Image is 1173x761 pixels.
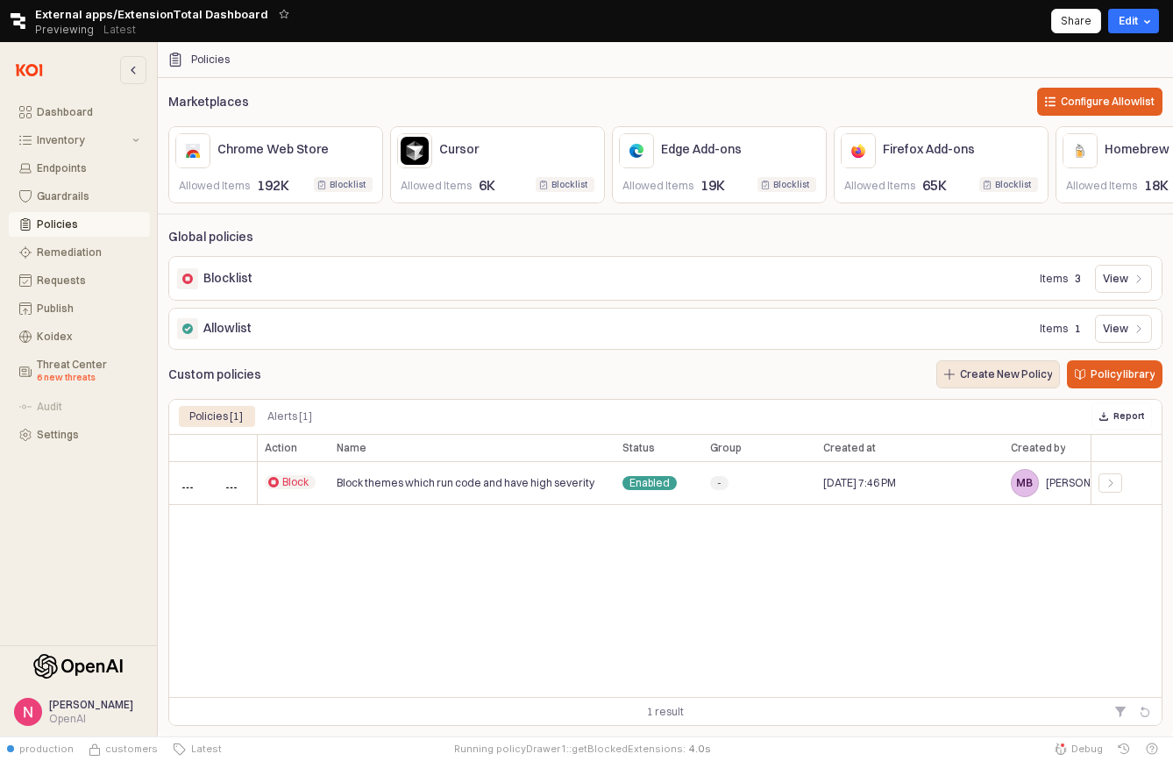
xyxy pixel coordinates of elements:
p: Configure Allowlist [1061,95,1155,109]
span: 4.0 s [688,742,711,756]
button: Latest [165,736,229,761]
div: Audit [37,401,139,413]
span: Name [337,441,366,455]
button: Releases and History [94,18,146,42]
p: Blocklist [203,269,252,288]
span: Latest [186,742,222,756]
div: Remediation [37,246,139,259]
p: Policy library [1091,367,1155,381]
div: Policies [1] [179,406,253,427]
div: Guardrails [37,190,139,203]
span: Group [710,441,742,455]
button: Inventory [9,128,150,153]
p: Custom policies [168,366,261,384]
button: Settings [9,423,150,447]
p: 65K [922,174,972,196]
button: Dashboard [9,100,150,124]
span: Enabled [629,476,670,490]
p: Share [1061,14,1091,28]
div: Endpoints [37,162,139,174]
p: 192K [257,174,307,196]
p: View [1103,272,1128,286]
p: Cursor [439,140,563,159]
span: MB [1012,470,1038,496]
span: - [717,476,722,490]
button: Report [1091,402,1152,430]
button: Koidex [9,324,150,349]
p: Firefox Add-ons [883,140,1006,159]
p: Report [1113,410,1144,422]
div: Policies [191,53,230,66]
span: Created by [1011,441,1065,455]
span: [PERSON_NAME] [49,698,133,711]
p: View [1103,322,1128,336]
button: Edit [1108,9,1159,33]
span: [PERSON_NAME] [1046,476,1127,490]
p: 1 [1075,321,1081,337]
span: Debug [1071,742,1103,756]
span: Block [282,475,309,489]
div: Publish [37,302,139,315]
button: Filter [1110,701,1131,722]
div: Policies [1] [189,406,243,427]
button: Audit [9,395,150,419]
button: Remediation [9,240,150,265]
p: Create New Policy [960,367,1052,381]
div: 6 new threats [37,371,139,385]
div: Alerts [1] [257,406,323,427]
p: Allowed Items [401,178,472,194]
button: Endpoints [9,156,150,181]
button: View [1095,265,1152,293]
p: Marketplaces [168,93,389,111]
button: Policies [9,212,150,237]
button: Publish [9,296,150,321]
div: Policies [37,218,139,231]
span: Block themes which run code and have high severity [337,476,594,490]
span: Status [622,441,655,455]
div: Blocklist [773,177,809,192]
p: Allowed Items [1066,178,1137,194]
button: History [1110,736,1138,761]
p: Allowlist [203,319,252,338]
span: Previewing [35,21,94,39]
div: Blocklist [330,177,366,192]
button: Debug [1047,736,1110,761]
button: Source Control [81,736,165,761]
span: Action [265,441,297,455]
button: Configure Allowlist [1037,88,1162,116]
p: 3 [1075,271,1081,287]
button: Share app [1051,9,1101,33]
div: Settings [37,429,139,441]
span: Running policyDrawer1::getBlockedExtensions: [454,742,686,756]
button: View [1095,315,1152,343]
div: Inventory [37,134,129,146]
div: Blocklist [995,177,1031,192]
p: Items [1040,271,1068,287]
p: Items [1040,321,1068,337]
div: Dashboard [37,106,139,118]
p: Allowed Items [844,178,915,194]
span: production [19,742,74,756]
div: Previewing Latest [35,18,146,42]
p: Latest [103,23,136,37]
span: External apps/ExtensionTotal Dashboard [35,5,268,23]
p: Edge Add-ons [661,140,785,159]
span: Created at [823,441,876,455]
button: Guardrails [9,184,150,209]
div: OpenAI [49,712,133,726]
div: Blocklist [551,177,587,192]
span: customers [105,742,158,756]
div: Alerts [1] [267,406,312,427]
p: 6K [479,174,529,196]
button: Help [1138,736,1166,761]
div: Threat Center [37,359,139,385]
button: Add app to favorites [275,5,293,23]
button: Create New Policy [936,360,1060,388]
div: Table toolbar [168,697,1162,726]
main: App Frame [158,42,1173,736]
p: Allowed Items [622,178,693,194]
button: Threat Center [9,352,150,391]
div: Koidex [37,331,139,343]
p: Chrome Web Store [217,140,341,159]
div: Requests [37,274,139,287]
